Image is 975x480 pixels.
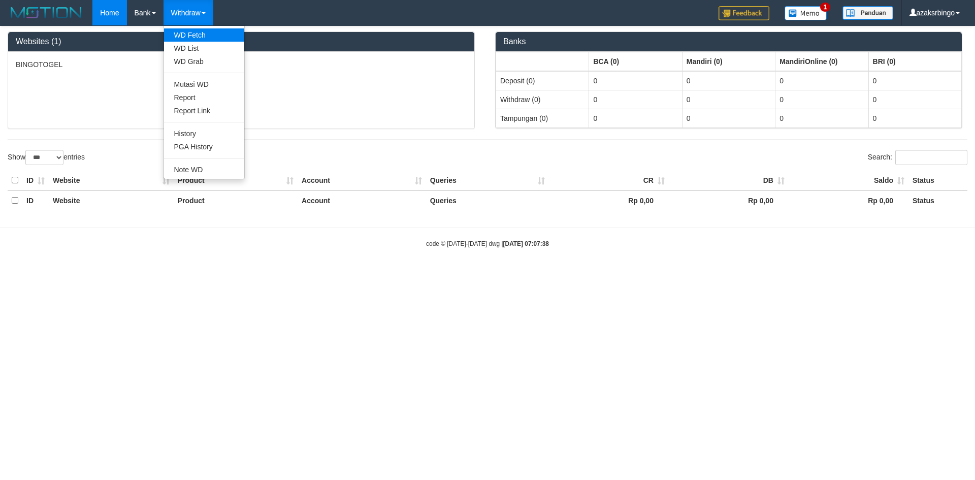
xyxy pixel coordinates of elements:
th: DB [669,171,789,190]
label: Search: [868,150,967,165]
a: History [164,127,244,140]
img: Button%20Memo.svg [785,6,827,20]
small: code © [DATE]-[DATE] dwg | [426,240,549,247]
td: Deposit (0) [496,71,589,90]
td: 0 [868,109,961,127]
th: Group: activate to sort column ascending [496,52,589,71]
a: Report [164,91,244,104]
a: WD Grab [164,55,244,68]
strong: [DATE] 07:07:38 [503,240,549,247]
td: Withdraw (0) [496,90,589,109]
td: 0 [682,109,775,127]
td: 0 [868,71,961,90]
th: Website [49,190,174,210]
h3: Websites (1) [16,37,467,46]
td: 0 [775,109,868,127]
th: Rp 0,00 [669,190,789,210]
td: 0 [682,90,775,109]
th: CR [549,171,669,190]
th: Group: activate to sort column ascending [775,52,868,71]
a: PGA History [164,140,244,153]
th: Website [49,171,174,190]
th: Product [174,171,298,190]
a: Report Link [164,104,244,117]
label: Show entries [8,150,85,165]
p: BINGOTOGEL [16,59,467,70]
th: Queries [426,190,549,210]
a: WD List [164,42,244,55]
a: Mutasi WD [164,78,244,91]
td: 0 [589,109,682,127]
th: Group: activate to sort column ascending [589,52,682,71]
td: 0 [775,90,868,109]
th: Rp 0,00 [789,190,908,210]
h3: Banks [503,37,954,46]
th: Queries [426,171,549,190]
th: ID [22,171,49,190]
a: WD Fetch [164,28,244,42]
th: Account [298,171,426,190]
a: Note WD [164,163,244,176]
th: Rp 0,00 [549,190,669,210]
img: Feedback.jpg [719,6,769,20]
img: panduan.png [842,6,893,20]
th: Group: activate to sort column ascending [682,52,775,71]
td: 0 [868,90,961,109]
td: 0 [682,71,775,90]
select: Showentries [25,150,63,165]
th: Saldo [789,171,908,190]
td: 0 [775,71,868,90]
th: Status [908,171,967,190]
th: Status [908,190,967,210]
th: Group: activate to sort column ascending [868,52,961,71]
td: Tampungan (0) [496,109,589,127]
th: ID [22,190,49,210]
th: Product [174,190,298,210]
td: 0 [589,90,682,109]
span: 1 [820,3,831,12]
img: MOTION_logo.png [8,5,85,20]
input: Search: [895,150,967,165]
td: 0 [589,71,682,90]
th: Account [298,190,426,210]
